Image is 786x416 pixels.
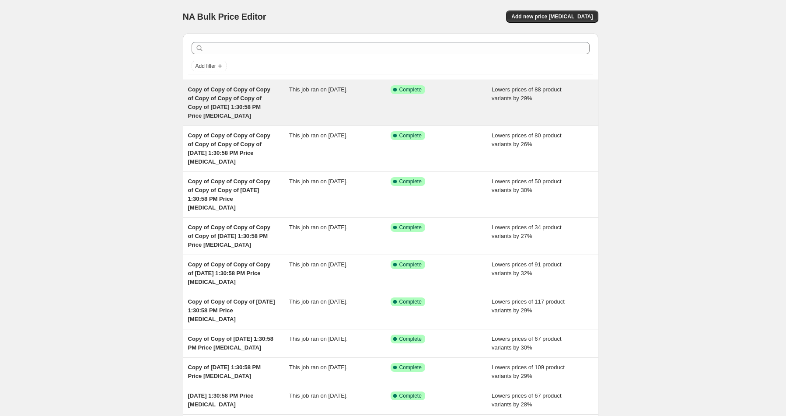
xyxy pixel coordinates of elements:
[492,178,562,193] span: Lowers prices of 50 product variants by 30%
[399,392,422,399] span: Complete
[188,261,270,285] span: Copy of Copy of Copy of Copy of [DATE] 1:30:58 PM Price [MEDICAL_DATA]
[492,86,562,101] span: Lowers prices of 88 product variants by 29%
[196,63,216,70] span: Add filter
[399,336,422,343] span: Complete
[188,86,270,119] span: Copy of Copy of Copy of Copy of Copy of Copy of Copy of Copy of [DATE] 1:30:58 PM Price [MEDICAL_...
[188,392,254,408] span: [DATE] 1:30:58 PM Price [MEDICAL_DATA]
[399,86,422,93] span: Complete
[188,364,261,379] span: Copy of [DATE] 1:30:58 PM Price [MEDICAL_DATA]
[289,336,348,342] span: This job ran on [DATE].
[188,132,270,165] span: Copy of Copy of Copy of Copy of Copy of Copy of Copy of [DATE] 1:30:58 PM Price [MEDICAL_DATA]
[289,261,348,268] span: This job ran on [DATE].
[289,364,348,371] span: This job ran on [DATE].
[188,224,270,248] span: Copy of Copy of Copy of Copy of Copy of [DATE] 1:30:58 PM Price [MEDICAL_DATA]
[399,261,422,268] span: Complete
[399,178,422,185] span: Complete
[511,13,593,20] span: Add new price [MEDICAL_DATA]
[188,336,274,351] span: Copy of Copy of [DATE] 1:30:58 PM Price [MEDICAL_DATA]
[289,392,348,399] span: This job ran on [DATE].
[188,298,275,322] span: Copy of Copy of Copy of [DATE] 1:30:58 PM Price [MEDICAL_DATA]
[492,336,562,351] span: Lowers prices of 67 product variants by 30%
[289,178,348,185] span: This job ran on [DATE].
[289,86,348,93] span: This job ran on [DATE].
[289,224,348,231] span: This job ran on [DATE].
[399,298,422,305] span: Complete
[183,12,266,21] span: NA Bulk Price Editor
[399,224,422,231] span: Complete
[492,132,562,147] span: Lowers prices of 80 product variants by 26%
[506,10,598,23] button: Add new price [MEDICAL_DATA]
[289,298,348,305] span: This job ran on [DATE].
[492,261,562,276] span: Lowers prices of 91 product variants by 32%
[192,61,227,71] button: Add filter
[399,132,422,139] span: Complete
[289,132,348,139] span: This job ran on [DATE].
[492,298,565,314] span: Lowers prices of 117 product variants by 29%
[492,364,565,379] span: Lowers prices of 109 product variants by 29%
[399,364,422,371] span: Complete
[492,224,562,239] span: Lowers prices of 34 product variants by 27%
[188,178,270,211] span: Copy of Copy of Copy of Copy of Copy of Copy of [DATE] 1:30:58 PM Price [MEDICAL_DATA]
[492,392,562,408] span: Lowers prices of 67 product variants by 28%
